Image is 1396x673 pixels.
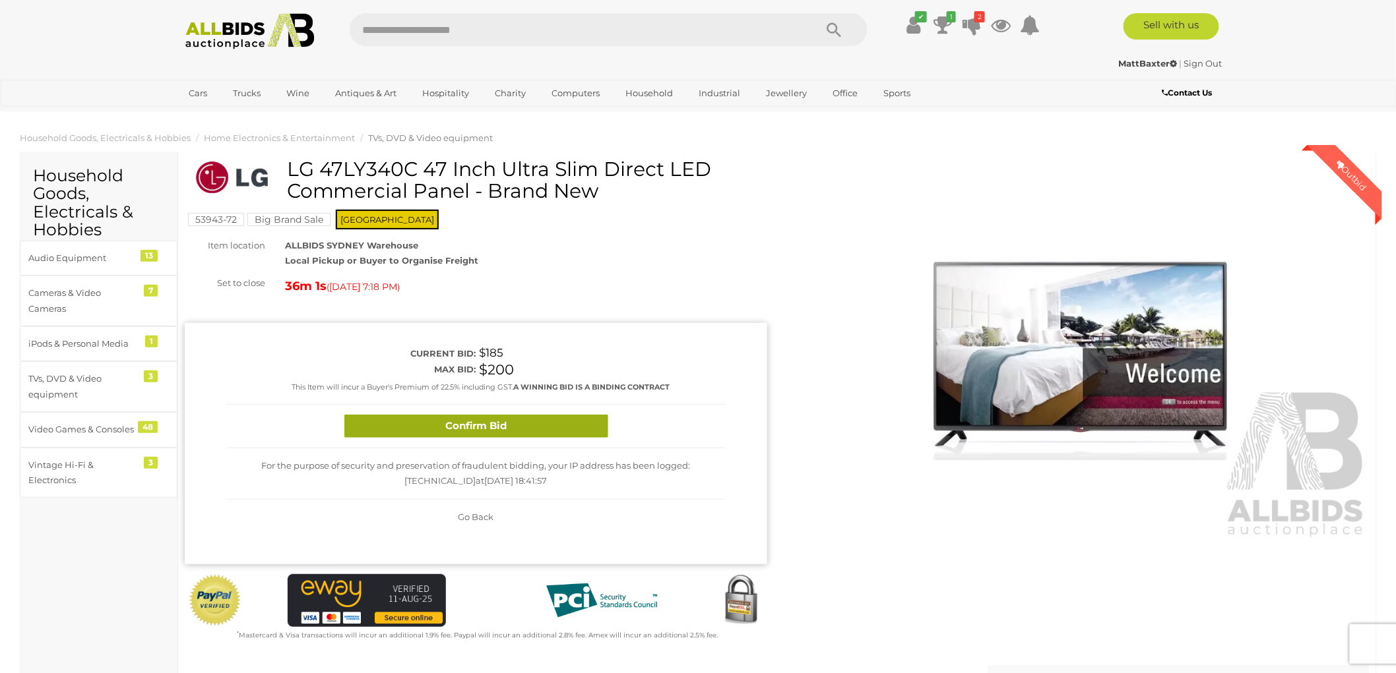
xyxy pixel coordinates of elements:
[327,82,405,104] a: Antiques & Art
[1180,58,1182,69] span: |
[144,457,158,469] div: 3
[20,361,177,412] a: TVs, DVD & Video equipment 3
[191,161,277,193] img: LG 47LY340C 47 Inch Ultra Slim Direct LED Commercial Panel - Brand New
[145,336,158,347] div: 1
[28,336,137,351] div: iPods & Personal Media
[180,104,291,126] a: [GEOGRAPHIC_DATA]
[459,512,494,522] span: Go Back
[138,421,158,433] div: 48
[33,167,164,239] h2: Household Goods, Electricals & Hobbies
[514,382,670,392] b: A WINNING BID IS A BINDING CONTRACT
[405,475,476,486] span: [TECHNICAL_ID]
[543,82,608,104] a: Computers
[285,255,478,266] strong: Local Pickup or Buyer to Organise Freight
[947,11,956,22] i: 1
[285,279,327,293] strong: 36m 1s
[278,82,318,104] a: Wine
[904,13,924,37] a: ✔
[28,285,137,316] div: Cameras & Video Cameras
[368,132,493,143] a: TVs, DVD & Video equipment
[144,285,158,297] div: 7
[224,82,269,104] a: Trucks
[238,631,718,639] small: Mastercard & Visa transactions will incur an additional 1.9% fee. Paypal will incur an additional...
[28,250,137,266] div: Audio Equipment
[802,13,868,46] button: Search
[485,475,548,486] span: [DATE] 18:41:57
[824,82,866,104] a: Office
[1119,58,1180,69] a: MattBaxter
[188,213,244,226] mark: 53943-72
[188,574,242,627] img: Official PayPal Seal
[204,132,355,143] a: Home Electronics & Entertainment
[247,213,331,226] mark: Big Brand Sale
[20,132,191,143] a: Household Goods, Electricals & Hobbies
[714,574,767,627] img: Secured by Rapid SSL
[1124,13,1219,40] a: Sell with us
[144,370,158,382] div: 3
[285,240,418,250] strong: ALLBIDS SYDNEY Warehouse
[915,11,927,22] i: ✔
[336,210,439,229] span: [GEOGRAPHIC_DATA]
[617,82,682,104] a: Household
[20,326,177,361] a: iPods & Personal Media 1
[974,11,985,22] i: 2
[757,82,815,104] a: Jewellery
[20,412,177,447] a: Video Games & Consoles 48
[480,361,515,378] span: $200
[1162,86,1216,100] a: Contact Us
[327,281,400,292] span: ( )
[20,241,177,276] a: Audio Equipment 13
[20,276,177,326] a: Cameras & Video Cameras 7
[191,158,764,202] h1: LG 47LY340C 47 Inch Ultra Slim Direct LED Commercial Panel - Brand New
[226,346,476,361] div: Current bid:
[226,448,726,500] div: For the purpose of security and preservation of fraudulent bidding, your IP address has been logg...
[690,82,749,104] a: Industrial
[175,238,275,253] div: Item location
[226,362,476,377] div: Max bid:
[141,250,158,262] div: 13
[1119,58,1178,69] strong: MattBaxter
[329,281,397,293] span: [DATE] 7:18 PM
[962,13,982,37] a: 2
[875,82,919,104] a: Sports
[175,276,275,291] div: Set to close
[1184,58,1222,69] a: Sign Out
[292,382,670,392] small: This Item will incur a Buyer's Premium of 22.5% including GST.
[28,422,137,437] div: Video Games & Consoles
[933,13,953,37] a: 1
[536,574,668,627] img: PCI DSS compliant
[28,371,137,402] div: TVs, DVD & Video equipment
[1321,145,1382,206] div: Outbid
[414,82,478,104] a: Hospitality
[247,214,331,225] a: Big Brand Sale
[178,13,321,49] img: Allbids.com.au
[20,448,177,498] a: Vintage Hi-Fi & Electronics 3
[486,82,534,104] a: Charity
[787,165,1370,540] img: LG 47LY340C 47 Inch Ultra Slim Direct LED Commercial Panel - Brand New
[344,415,608,438] button: Confirm Bid
[480,346,504,359] span: $185
[180,82,216,104] a: Cars
[1162,88,1213,98] b: Contact Us
[288,574,446,627] img: eWAY Payment Gateway
[188,214,244,225] a: 53943-72
[28,457,137,488] div: Vintage Hi-Fi & Electronics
